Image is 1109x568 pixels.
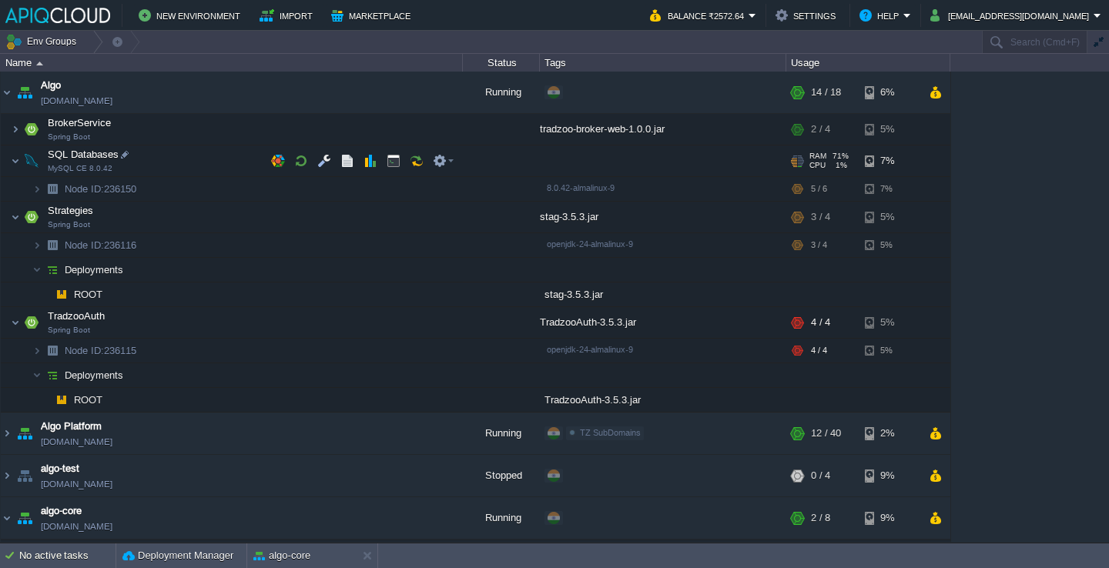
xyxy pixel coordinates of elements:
div: stag-3.5.3.jar [540,282,786,306]
img: AMDAwAAAACH5BAEAAAAALAAAAAABAAEAAAICRAEAOw== [1,497,13,539]
img: AMDAwAAAACH5BAEAAAAALAAAAAABAAEAAAICRAEAOw== [51,282,72,306]
a: [DOMAIN_NAME] [41,93,112,109]
span: 8.0.42-almalinux-9 [547,183,615,192]
div: 5% [865,114,915,145]
span: openjdk-24-almalinux-9 [547,239,633,249]
span: 236115 [63,344,139,357]
img: AMDAwAAAACH5BAEAAAAALAAAAAABAAEAAAICRAEAOw== [21,145,42,176]
img: AMDAwAAAACH5BAEAAAAALAAAAAABAAEAAAICRAEAOw== [32,363,42,387]
button: algo-core [253,548,310,563]
button: Deployment Manager [122,548,233,563]
a: Node ID:236116 [63,239,139,252]
img: AMDAwAAAACH5BAEAAAAALAAAAAABAAEAAAICRAEAOw== [42,233,63,257]
a: Deployments [63,263,126,276]
span: 1% [832,161,847,170]
a: StrategiesSpring Boot [46,205,95,216]
a: ROOT [72,393,105,406]
button: Env Groups [5,31,82,52]
span: 71% [833,152,849,161]
img: AMDAwAAAACH5BAEAAAAALAAAAAABAAEAAAICRAEAOw== [11,145,20,176]
img: AMDAwAAAACH5BAEAAAAALAAAAAABAAEAAAICRAEAOw== [51,388,72,412]
div: 2 / 8 [811,497,830,539]
a: algo-core [41,503,82,519]
button: Import [260,6,317,25]
div: Stopped [463,455,540,496]
img: AMDAwAAAACH5BAEAAAAALAAAAAABAAEAAAICRAEAOw== [1,72,13,113]
div: 2% [865,413,915,454]
div: 14 / 18 [811,72,841,113]
div: Running [463,497,540,539]
img: AMDAwAAAACH5BAEAAAAALAAAAAABAAEAAAICRAEAOw== [11,114,20,145]
img: AMDAwAAAACH5BAEAAAAALAAAAAABAAEAAAICRAEAOw== [21,202,42,232]
button: Help [859,6,903,25]
span: MySQL CE 8.0.42 [48,164,112,173]
a: Node ID:236115 [63,344,139,357]
span: Strategies [46,204,95,217]
img: AMDAwAAAACH5BAEAAAAALAAAAAABAAEAAAICRAEAOw== [21,307,42,338]
div: 3 / 4 [811,202,830,232]
div: Tags [541,54,786,72]
a: ROOT [72,288,105,301]
a: [DOMAIN_NAME] [41,434,112,449]
a: BrokerServiceSpring Boot [46,117,113,129]
div: 7% [865,177,915,201]
span: TradzooAuth [46,309,107,322]
div: 12 / 40 [811,413,841,454]
img: AMDAwAAAACH5BAEAAAAALAAAAAABAAEAAAICRAEAOw== [32,258,42,282]
span: SQL Databases [46,148,121,161]
img: AMDAwAAAACH5BAEAAAAALAAAAAABAAEAAAICRAEAOw== [42,282,51,306]
div: 5% [865,202,915,232]
img: AMDAwAAAACH5BAEAAAAALAAAAAABAAEAAAICRAEAOw== [11,202,20,232]
img: AMDAwAAAACH5BAEAAAAALAAAAAABAAEAAAICRAEAOw== [14,413,35,454]
div: 7% [865,145,915,176]
a: Node ID:236150 [63,182,139,195]
div: tradzoo-broker-web-1.0.0.jar [540,114,786,145]
div: 5% [865,307,915,338]
span: CPU [809,161,826,170]
a: [DOMAIN_NAME] [41,476,112,492]
img: AMDAwAAAACH5BAEAAAAALAAAAAABAAEAAAICRAEAOw== [1,413,13,454]
div: 6% [865,72,915,113]
img: AMDAwAAAACH5BAEAAAAALAAAAAABAAEAAAICRAEAOw== [42,258,63,282]
button: Balance ₹2572.64 [650,6,749,25]
img: AMDAwAAAACH5BAEAAAAALAAAAAABAAEAAAICRAEAOw== [42,363,63,387]
img: AMDAwAAAACH5BAEAAAAALAAAAAABAAEAAAICRAEAOw== [32,177,42,201]
button: Marketplace [331,6,415,25]
a: Deployments [63,369,126,382]
img: AMDAwAAAACH5BAEAAAAALAAAAAABAAEAAAICRAEAOw== [36,62,43,65]
img: AMDAwAAAACH5BAEAAAAALAAAAAABAAEAAAICRAEAOw== [32,339,42,363]
img: AMDAwAAAACH5BAEAAAAALAAAAAABAAEAAAICRAEAOw== [11,307,20,338]
img: AMDAwAAAACH5BAEAAAAALAAAAAABAAEAAAICRAEAOw== [42,177,63,201]
span: Algo [41,78,61,93]
span: Spring Boot [48,326,90,335]
div: Status [464,54,539,72]
span: Spring Boot [48,220,90,229]
a: algo-test [41,461,79,476]
span: Node ID: [65,183,104,195]
span: openjdk-24-almalinux-9 [547,345,633,354]
div: TradzooAuth-3.5.3.jar [540,388,786,412]
span: BrokerService [46,116,113,129]
div: 5 / 6 [811,177,827,201]
div: Running [463,72,540,113]
span: Node ID: [65,345,104,356]
img: AMDAwAAAACH5BAEAAAAALAAAAAABAAEAAAICRAEAOw== [32,233,42,257]
a: [DOMAIN_NAME] [41,519,112,534]
div: 4 / 4 [811,339,827,363]
div: TradzooAuth-3.5.3.jar [540,307,786,338]
div: 9% [865,497,915,539]
span: Spring Boot [48,132,90,142]
img: APIQCloud [5,8,110,23]
div: 0 / 4 [811,455,830,496]
span: Node ID: [65,239,104,251]
a: TradzooAuthSpring Boot [46,310,107,322]
span: RAM [809,152,826,161]
div: 3 / 4 [811,233,827,257]
span: 236116 [63,239,139,252]
button: [EMAIL_ADDRESS][DOMAIN_NAME] [930,6,1094,25]
a: SQL DatabasesMySQL CE 8.0.42 [46,149,121,160]
button: Settings [776,6,840,25]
